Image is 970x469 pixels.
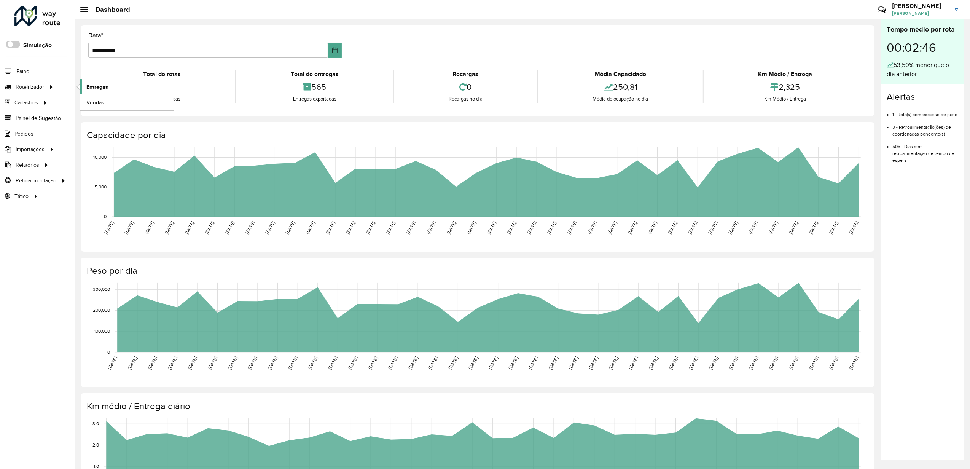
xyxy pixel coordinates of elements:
[448,356,459,370] text: [DATE]
[828,220,839,235] text: [DATE]
[247,356,258,370] text: [DATE]
[628,356,639,370] text: [DATE]
[647,220,658,235] text: [DATE]
[167,356,178,370] text: [DATE]
[387,356,398,370] text: [DATE]
[16,67,30,75] span: Painel
[385,220,396,235] text: [DATE]
[144,220,155,235] text: [DATE]
[808,356,819,370] text: [DATE]
[887,61,958,79] div: 53,50% menor que o dia anterior
[93,155,107,160] text: 10,000
[95,184,107,189] text: 5,000
[588,356,599,370] text: [DATE]
[405,220,416,235] text: [DATE]
[892,105,958,118] li: 1 - Rota(s) com excesso de peso
[706,95,865,103] div: Km Médio / Entrega
[627,220,638,235] text: [DATE]
[238,70,391,79] div: Total de entregas
[668,356,679,370] text: [DATE]
[16,145,45,153] span: Importações
[487,356,499,370] text: [DATE]
[238,79,391,95] div: 565
[307,356,318,370] text: [DATE]
[887,35,958,61] div: 00:02:46
[506,220,517,235] text: [DATE]
[892,10,949,17] span: [PERSON_NAME]
[94,329,110,333] text: 100,000
[540,79,701,95] div: 250,81
[267,356,278,370] text: [DATE]
[107,356,118,370] text: [DATE]
[706,79,865,95] div: 2,325
[586,220,597,235] text: [DATE]
[86,99,104,107] span: Vendas
[708,356,719,370] text: [DATE]
[80,95,174,110] a: Vendas
[16,114,61,122] span: Painel de Sugestão
[768,356,779,370] text: [DATE]
[887,24,958,35] div: Tempo médio por rota
[728,220,739,235] text: [DATE]
[788,356,799,370] text: [DATE]
[94,464,99,469] text: 1.0
[707,220,718,235] text: [DATE]
[396,95,535,103] div: Recargas no dia
[768,220,779,235] text: [DATE]
[468,356,479,370] text: [DATE]
[92,442,99,447] text: 2.0
[92,421,99,426] text: 3.0
[892,2,949,10] h3: [PERSON_NAME]
[748,356,759,370] text: [DATE]
[184,220,195,235] text: [DATE]
[345,220,356,235] text: [DATE]
[204,220,215,235] text: [DATE]
[87,130,867,141] h4: Capacidade por dia
[367,356,378,370] text: [DATE]
[87,401,867,412] h4: Km médio / Entrega diário
[546,220,557,235] text: [DATE]
[104,220,115,235] text: [DATE]
[327,356,338,370] text: [DATE]
[264,220,276,235] text: [DATE]
[486,220,497,235] text: [DATE]
[187,356,198,370] text: [DATE]
[508,356,519,370] text: [DATE]
[365,220,376,235] text: [DATE]
[667,220,678,235] text: [DATE]
[828,356,839,370] text: [DATE]
[892,118,958,137] li: 3 - Retroalimentação(ões) de coordenadas pendente(s)
[892,137,958,164] li: 505 - Dias sem retroalimentação de tempo de espera
[526,220,537,235] text: [DATE]
[16,177,56,185] span: Retroalimentação
[396,70,535,79] div: Recargas
[16,161,39,169] span: Relatórios
[207,356,218,370] text: [DATE]
[548,356,559,370] text: [DATE]
[87,265,867,276] h4: Peso por dia
[164,220,175,235] text: [DATE]
[90,70,233,79] div: Total de rotas
[16,83,44,91] span: Roteirizador
[788,220,799,235] text: [DATE]
[104,214,107,219] text: 0
[848,356,859,370] text: [DATE]
[446,220,457,235] text: [DATE]
[14,99,38,107] span: Cadastros
[23,41,52,50] label: Simulação
[328,43,342,58] button: Choose Date
[80,79,174,94] a: Entregas
[408,356,419,370] text: [DATE]
[425,220,436,235] text: [DATE]
[687,220,698,235] text: [DATE]
[14,130,33,138] span: Pedidos
[347,356,358,370] text: [DATE]
[688,356,699,370] text: [DATE]
[88,31,104,40] label: Data
[607,220,618,235] text: [DATE]
[540,95,701,103] div: Média de ocupação no dia
[147,356,158,370] text: [DATE]
[567,220,578,235] text: [DATE]
[14,192,29,200] span: Tático
[648,356,659,370] text: [DATE]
